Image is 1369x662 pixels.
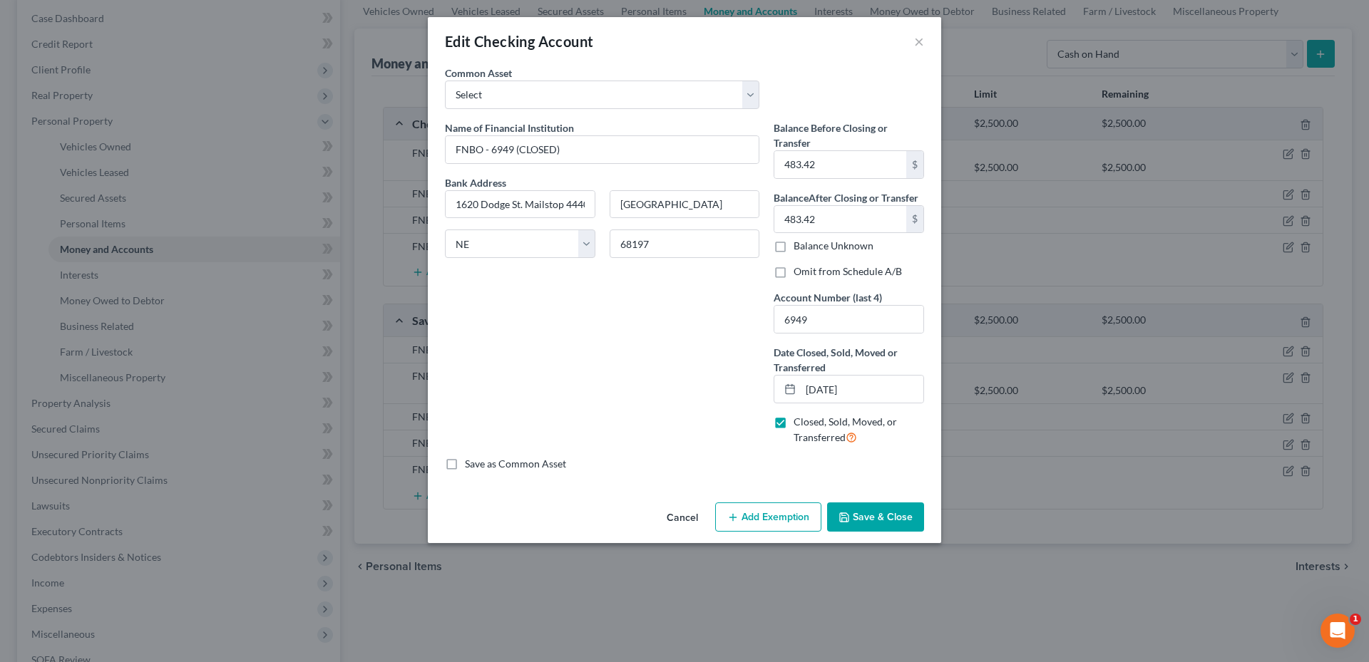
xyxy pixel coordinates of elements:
label: Balance Unknown [794,239,873,253]
label: Save as Common Asset [465,457,566,471]
input: 0.00 [774,151,906,178]
label: Balance Before Closing or Transfer [774,120,924,150]
label: Balance [774,190,918,205]
button: Cancel [655,504,709,532]
input: MM/DD/YYYY [801,376,923,403]
button: Save & Close [827,502,924,532]
span: Date Closed, Sold, Moved or Transferred [774,346,898,373]
iframe: Intercom live chat [1321,614,1355,648]
input: Enter name... [446,136,759,163]
span: After Closing or Transfer [809,192,918,204]
label: Omit from Schedule A/B [794,264,902,279]
input: Enter city... [610,191,759,218]
div: $ [906,151,923,178]
div: $ [906,206,923,233]
span: 1 [1350,614,1361,625]
input: 0.00 [774,206,906,233]
input: Enter address... [446,191,595,218]
label: Account Number (last 4) [774,290,882,305]
button: Add Exemption [715,502,821,532]
input: XXXX [774,306,923,333]
span: Closed, Sold, Moved, or Transferred [794,415,897,443]
label: Common Asset [445,66,512,81]
label: Bank Address [438,175,766,190]
div: Edit Checking Account [445,31,593,51]
span: Name of Financial Institution [445,122,574,134]
button: × [914,33,924,50]
input: Enter zip... [610,229,760,258]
